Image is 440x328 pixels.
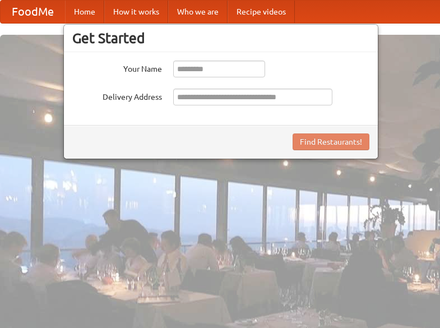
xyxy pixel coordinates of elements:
[72,30,369,47] h3: Get Started
[168,1,228,23] a: Who we are
[228,1,295,23] a: Recipe videos
[72,61,162,75] label: Your Name
[65,1,104,23] a: Home
[72,89,162,103] label: Delivery Address
[1,1,65,23] a: FoodMe
[293,133,369,150] button: Find Restaurants!
[104,1,168,23] a: How it works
